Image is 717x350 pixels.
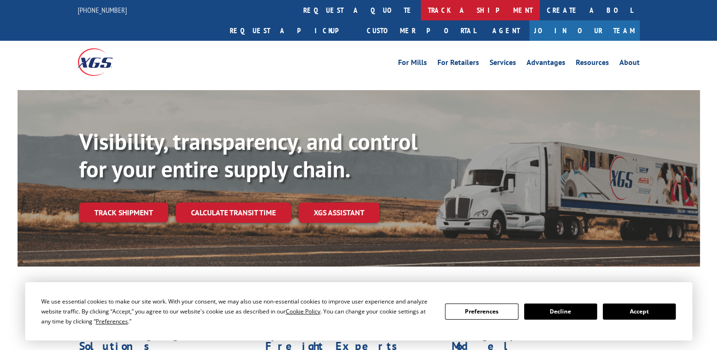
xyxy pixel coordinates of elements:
[25,282,692,341] div: Cookie Consent Prompt
[398,59,427,69] a: For Mills
[299,203,380,223] a: XGS ASSISTANT
[529,20,640,41] a: Join Our Team
[79,203,168,222] a: Track shipment
[524,304,597,320] button: Decline
[96,317,128,325] span: Preferences
[78,5,127,15] a: [PHONE_NUMBER]
[360,20,483,41] a: Customer Portal
[603,304,676,320] button: Accept
[576,59,609,69] a: Resources
[445,304,518,320] button: Preferences
[223,20,360,41] a: Request a pickup
[437,59,479,69] a: For Retailers
[490,59,516,69] a: Services
[286,307,320,315] span: Cookie Policy
[79,127,417,184] b: Visibility, transparency, and control for your entire supply chain.
[619,59,640,69] a: About
[526,59,565,69] a: Advantages
[176,203,291,223] a: Calculate transit time
[483,20,529,41] a: Agent
[41,296,434,326] div: We use essential cookies to make our site work. With your consent, we may also use non-essential ...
